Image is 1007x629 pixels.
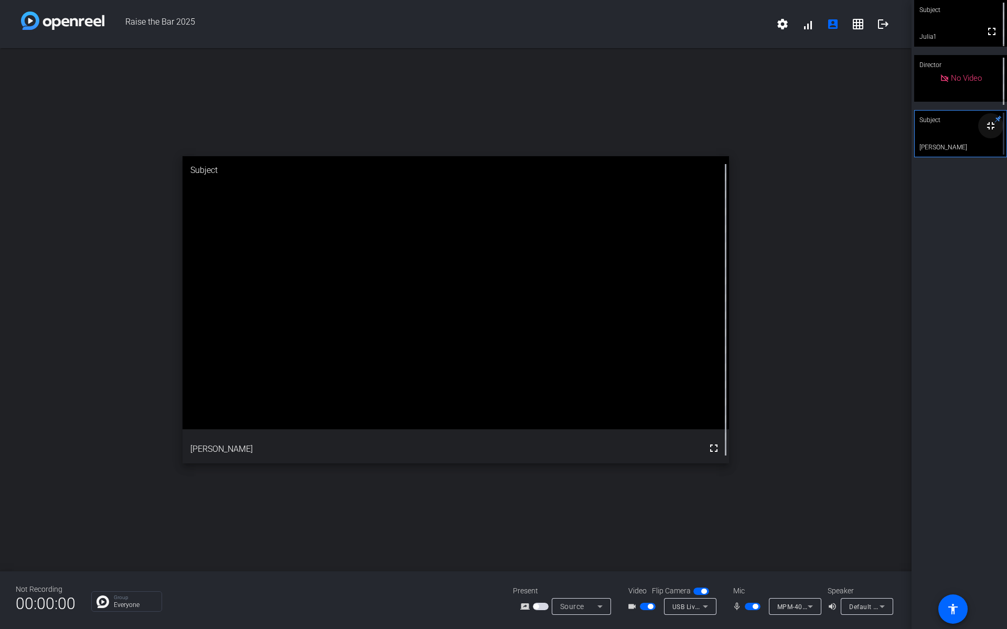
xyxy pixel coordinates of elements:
span: 00:00:00 [16,591,76,616]
p: Group [114,595,156,600]
mat-icon: fullscreen [708,442,720,454]
div: Subject [183,156,730,185]
div: Subject [914,110,1007,130]
span: MPM-4000U (0a73:0024) [777,602,855,611]
mat-icon: settings [776,18,789,30]
span: USB Live camera (0c45:6536) [672,602,763,611]
span: Source [560,602,584,611]
mat-icon: screen_share_outline [520,600,533,613]
p: Everyone [114,602,156,608]
div: Director [914,55,1007,75]
div: Present [513,585,618,597]
mat-icon: volume_up [828,600,840,613]
mat-icon: grid_on [852,18,864,30]
mat-icon: accessibility [947,603,959,615]
mat-icon: fullscreen [985,25,998,38]
img: Chat Icon [97,595,109,608]
button: signal_cellular_alt [795,12,820,37]
mat-icon: videocam_outline [627,600,640,613]
span: Default - MacBook Pro Speakers (Built-in) [849,602,976,611]
mat-icon: account_box [827,18,839,30]
mat-icon: mic_none [732,600,745,613]
div: Not Recording [16,584,76,595]
mat-icon: fullscreen_exit [984,120,997,132]
img: white-gradient.svg [21,12,104,30]
div: Speaker [828,585,891,597]
span: Raise the Bar 2025 [104,12,770,37]
span: No Video [951,73,982,83]
div: Mic [723,585,828,597]
span: Flip Camera [652,585,691,597]
span: Video [628,585,647,597]
mat-icon: logout [877,18,890,30]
